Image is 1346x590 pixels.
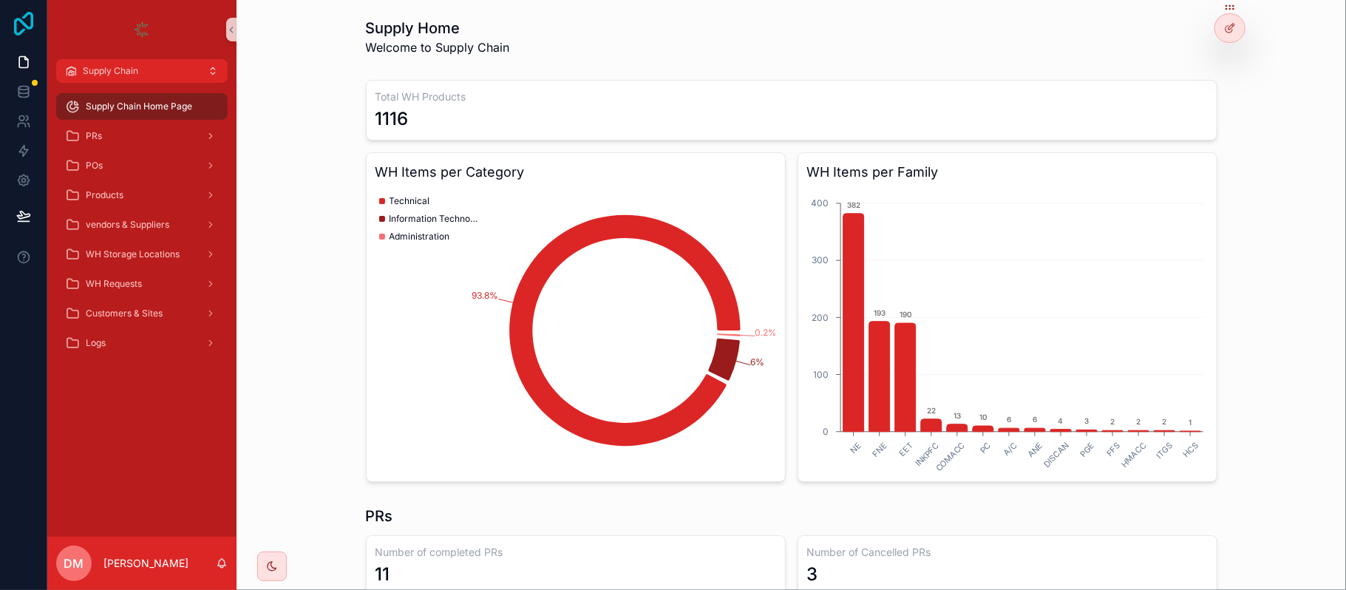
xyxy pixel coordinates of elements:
[1104,440,1123,458] text: FFS
[897,440,915,458] text: EET
[375,545,776,560] h3: Number of completed PRs
[86,337,106,349] span: Logs
[1041,440,1071,469] text: DISCAN
[366,506,393,526] h1: PRs
[913,440,941,468] text: INKPFC
[811,197,829,208] tspan: 400
[1189,418,1192,427] text: 1
[934,440,967,473] text: COMACC
[1058,416,1063,425] text: 4
[56,300,228,327] a: Customers & Sites
[755,327,777,338] tspan: 0.2%
[56,93,228,120] a: Supply Chain Home Page
[56,123,228,149] a: PRs
[83,65,138,77] span: Supply Chain
[375,563,390,586] div: 11
[56,271,228,297] a: WH Requests
[870,440,888,458] text: FNE
[1119,440,1149,469] text: HMACC
[47,83,237,376] div: scrollable content
[812,254,829,265] tspan: 300
[86,308,163,319] span: Customers & Sites
[813,369,829,380] tspan: 100
[899,310,911,319] text: 190
[375,89,1208,104] h3: Total WH Products
[375,107,409,131] div: 1116
[978,440,993,455] text: PC
[750,356,764,367] tspan: 6%
[1033,415,1037,424] text: 6
[103,556,188,571] p: [PERSON_NAME]
[64,555,84,572] span: DM
[56,241,228,268] a: WH Storage Locations
[86,219,169,231] span: vendors & Suppliers
[390,213,478,225] span: Information Technology
[807,563,818,586] div: 3
[86,189,123,201] span: Products
[130,18,154,41] img: App logo
[1162,417,1166,426] text: 2
[926,406,935,415] text: 22
[1007,415,1011,424] text: 6
[1180,440,1200,459] text: HCS
[807,189,1208,472] div: chart
[86,130,102,142] span: PRs
[56,152,228,179] a: POs
[366,18,510,38] h1: Supply Home
[1001,440,1019,458] text: A/C
[812,312,829,323] tspan: 200
[56,211,228,238] a: vendors & Suppliers
[56,59,228,83] button: Supply Chain
[86,101,192,112] span: Supply Chain Home Page
[86,248,180,260] span: WH Storage Locations
[390,195,430,207] span: Technical
[1025,440,1044,459] text: ANE
[56,182,228,208] a: Products
[846,200,860,209] text: 382
[1084,417,1089,426] text: 3
[1078,440,1096,458] text: PGE
[1154,440,1175,461] text: ITGS
[873,308,885,317] text: 193
[807,545,1208,560] h3: Number of Cancelled PRs
[848,440,863,455] text: NE
[390,231,450,243] span: Administration
[56,330,228,356] a: Logs
[1110,417,1115,426] text: 2
[366,38,510,56] span: Welcome to Supply Chain
[375,162,776,183] h3: WH Items per Category
[979,413,987,421] text: 10
[472,290,498,301] tspan: 93.8%
[954,411,961,420] text: 13
[375,189,776,472] div: chart
[86,160,103,172] span: POs
[1136,417,1141,426] text: 2
[823,426,829,437] tspan: 0
[86,278,142,290] span: WH Requests
[807,162,1208,183] h3: WH Items per Family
